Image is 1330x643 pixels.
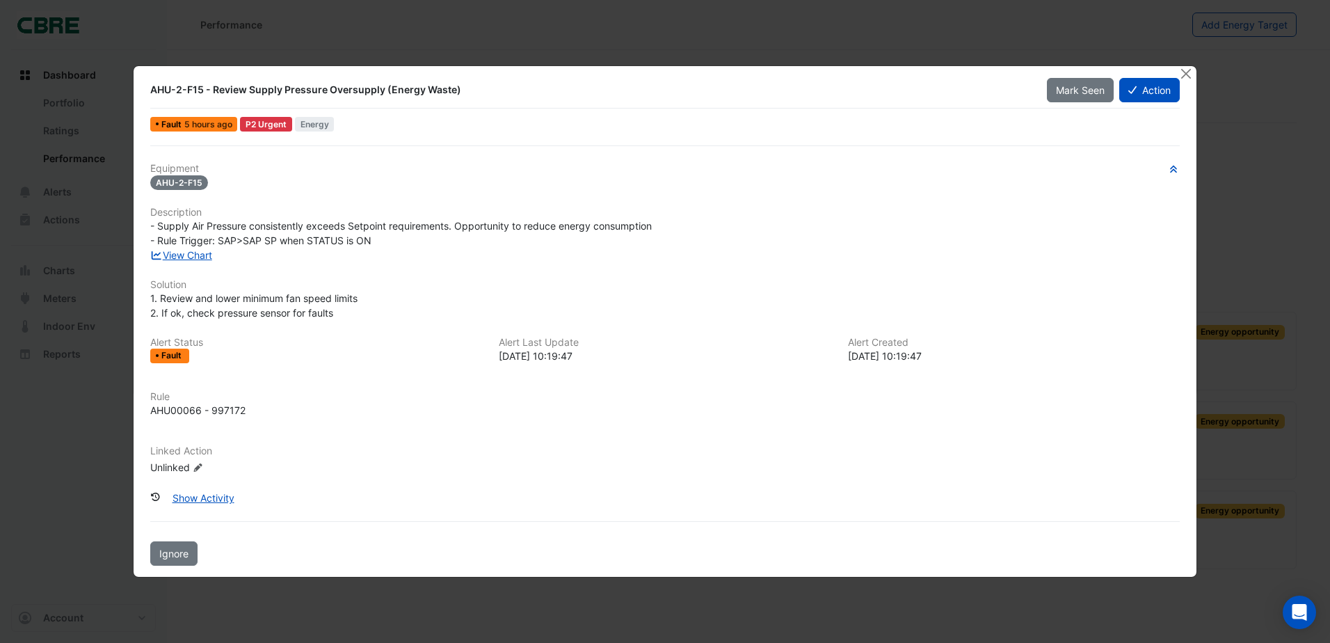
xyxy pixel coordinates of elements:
span: Ignore [159,548,189,559]
span: - Supply Air Pressure consistently exceeds Setpoint requirements. Opportunity to reduce energy co... [150,220,652,246]
h6: Alert Status [150,337,482,349]
a: View Chart [150,249,212,261]
h6: Description [150,207,1180,219]
span: Energy [295,117,335,132]
button: Close [1179,66,1194,81]
div: AHU00066 - 997172 [150,403,246,418]
div: [DATE] 10:19:47 [848,349,1180,363]
span: Mark Seen [1056,84,1105,96]
button: Ignore [150,541,198,566]
h6: Equipment [150,163,1180,175]
div: Unlinked [150,459,317,474]
button: Show Activity [163,486,243,510]
span: Tue 16-Sep-2025 10:19 AEST [184,119,232,129]
span: Fault [161,120,184,129]
button: Mark Seen [1047,78,1114,102]
span: Fault [161,351,184,360]
div: [DATE] 10:19:47 [499,349,831,363]
div: AHU-2-F15 - Review Supply Pressure Oversupply (Energy Waste) [150,83,1029,97]
h6: Alert Last Update [499,337,831,349]
fa-icon: Edit Linked Action [193,462,203,473]
h6: Alert Created [848,337,1180,349]
h6: Solution [150,279,1180,291]
span: 1. Review and lower minimum fan speed limits 2. If ok, check pressure sensor for faults [150,292,358,319]
span: AHU-2-F15 [150,175,208,190]
div: Open Intercom Messenger [1283,596,1316,629]
button: Action [1119,78,1180,102]
div: P2 Urgent [240,117,292,132]
h6: Linked Action [150,445,1180,457]
h6: Rule [150,391,1180,403]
